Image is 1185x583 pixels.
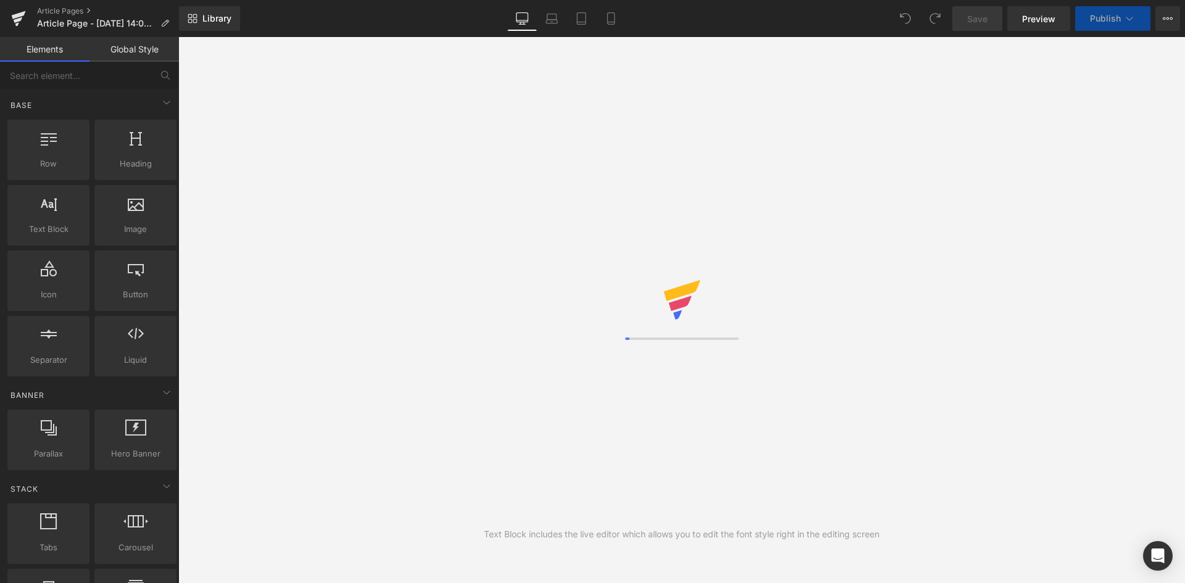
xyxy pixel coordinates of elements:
span: Base [9,99,33,111]
span: Library [202,13,231,24]
span: Heading [98,157,173,170]
span: Parallax [11,447,86,460]
div: Open Intercom Messenger [1143,541,1173,571]
span: Separator [11,354,86,366]
span: Icon [11,288,86,301]
button: Undo [893,6,918,31]
span: Save [967,12,987,25]
div: Text Block includes the live editor which allows you to edit the font style right in the editing ... [484,527,879,541]
span: Button [98,288,173,301]
a: Desktop [507,6,537,31]
span: Publish [1090,14,1121,23]
a: Laptop [537,6,567,31]
span: Carousel [98,541,173,554]
span: Preview [1022,12,1055,25]
a: Mobile [596,6,626,31]
a: Preview [1007,6,1070,31]
span: Stack [9,483,39,495]
span: Liquid [98,354,173,366]
a: New Library [179,6,240,31]
a: Global Style [89,37,179,62]
a: Tablet [567,6,596,31]
button: Publish [1075,6,1150,31]
button: More [1155,6,1180,31]
span: Article Page - [DATE] 14:08:17 [37,19,156,28]
span: Text Block [11,223,86,236]
button: Redo [923,6,947,31]
span: Row [11,157,86,170]
span: Hero Banner [98,447,173,460]
span: Tabs [11,541,86,554]
span: Image [98,223,173,236]
span: Banner [9,389,46,401]
a: Article Pages [37,6,179,16]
